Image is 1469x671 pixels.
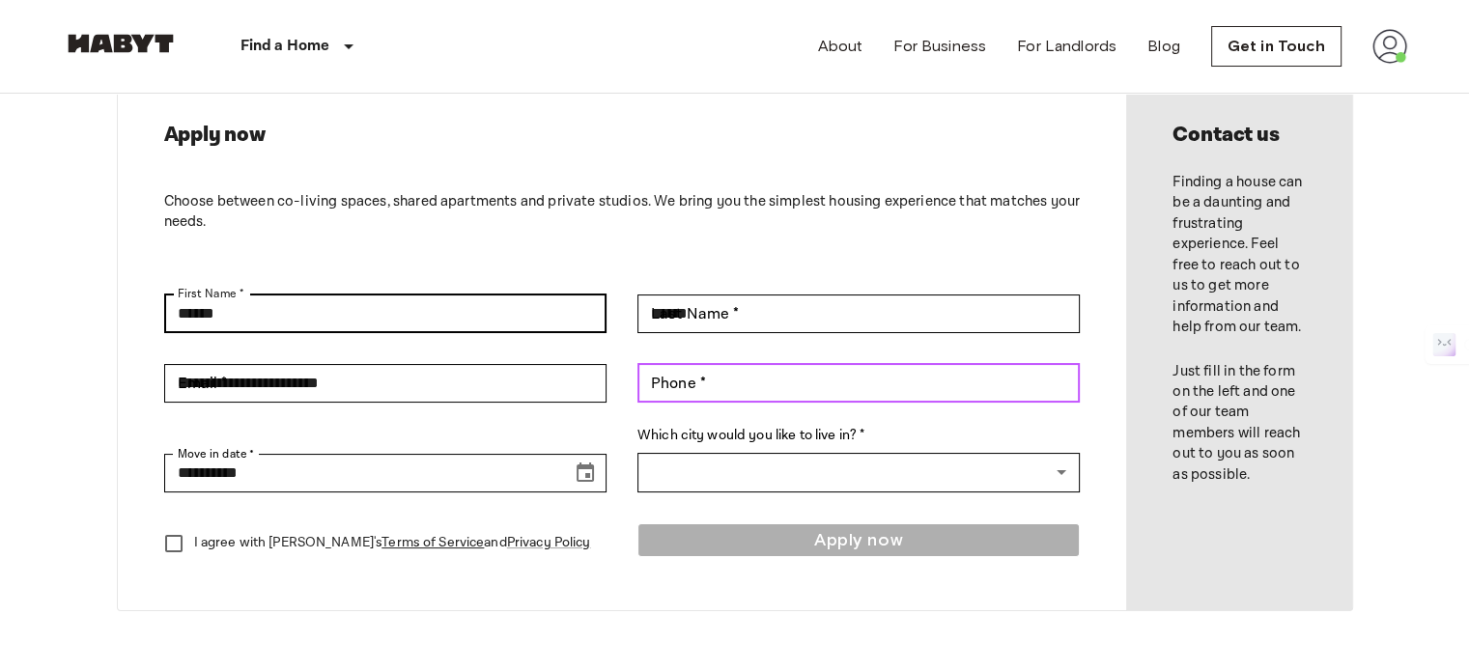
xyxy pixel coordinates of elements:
[1147,35,1180,58] a: Blog
[164,122,1081,149] h2: Apply now
[1172,122,1305,149] h2: Contact us
[381,534,484,551] a: Terms of Service
[566,454,605,492] button: Choose date, selected date is Sep 16, 2025
[818,35,863,58] a: About
[63,34,179,53] img: Habyt
[240,35,330,58] p: Find a Home
[178,445,255,462] label: Move in date
[1372,29,1407,64] img: avatar
[893,35,986,58] a: For Business
[637,426,1080,446] label: Which city would you like to live in? *
[507,534,591,551] a: Privacy Policy
[194,533,591,553] p: I agree with [PERSON_NAME]'s and
[164,191,1081,233] p: Choose between co-living spaces, shared apartments and private studios. We bring you the simplest...
[1172,361,1305,486] p: Just fill in the form on the left and one of our team members will reach out to you as soon as po...
[178,286,244,302] label: First Name *
[1017,35,1116,58] a: For Landlords
[1211,26,1342,67] a: Get in Touch
[1172,172,1305,338] p: Finding a house can be a daunting and frustrating experience. Feel free to reach out to us to get...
